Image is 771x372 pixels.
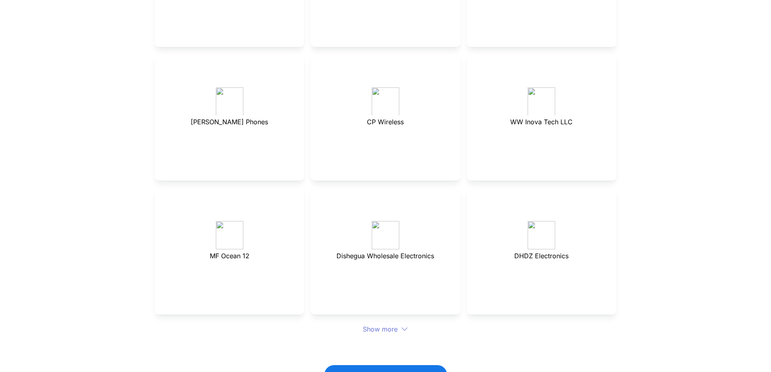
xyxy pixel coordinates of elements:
[210,252,249,260] span: MF Ocean 12
[155,324,616,334] div: Show more
[337,252,434,260] span: Dishegua Wholesale Electronics
[191,118,268,126] span: [PERSON_NAME] Phones
[367,118,404,126] span: CP Wireless
[510,118,573,126] span: WW Inova Tech LLC
[514,252,569,260] span: DHDZ Electronics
